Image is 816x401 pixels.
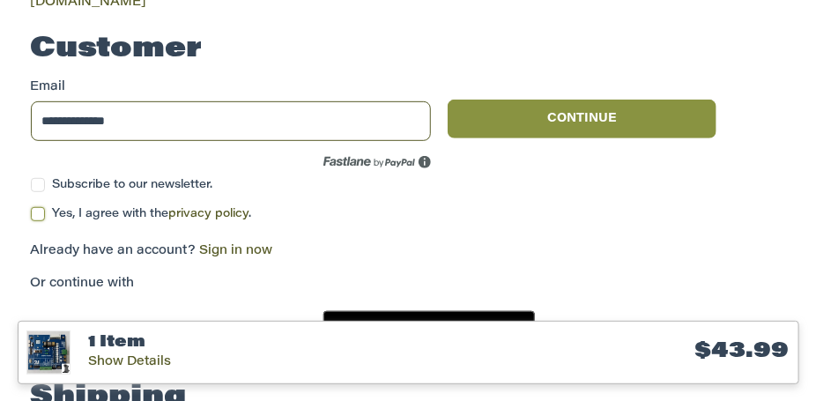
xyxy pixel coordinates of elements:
[88,333,439,353] h3: 1 Item
[25,311,157,343] iframe: PayPal-paypal
[27,331,70,374] img: ESU ~ LokSound DCC Decoder Tester ~ Motor, LED Monitor, Cube Speaker, E24 & More ~ 53900
[448,100,716,138] button: Continue
[52,179,212,190] span: Subscribe to our newsletter.
[439,338,790,366] h3: $43.99
[200,245,273,257] a: Sign in now
[31,78,431,97] label: Email
[31,275,717,293] p: Or continue with
[174,311,307,343] iframe: PayPal-paylater
[52,208,251,219] span: Yes, I agree with the .
[31,242,717,261] p: Already have an account?
[88,356,171,368] a: Show Details
[323,311,535,343] button: Google Pay
[168,208,249,219] a: privacy policy
[31,32,203,67] h2: Customer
